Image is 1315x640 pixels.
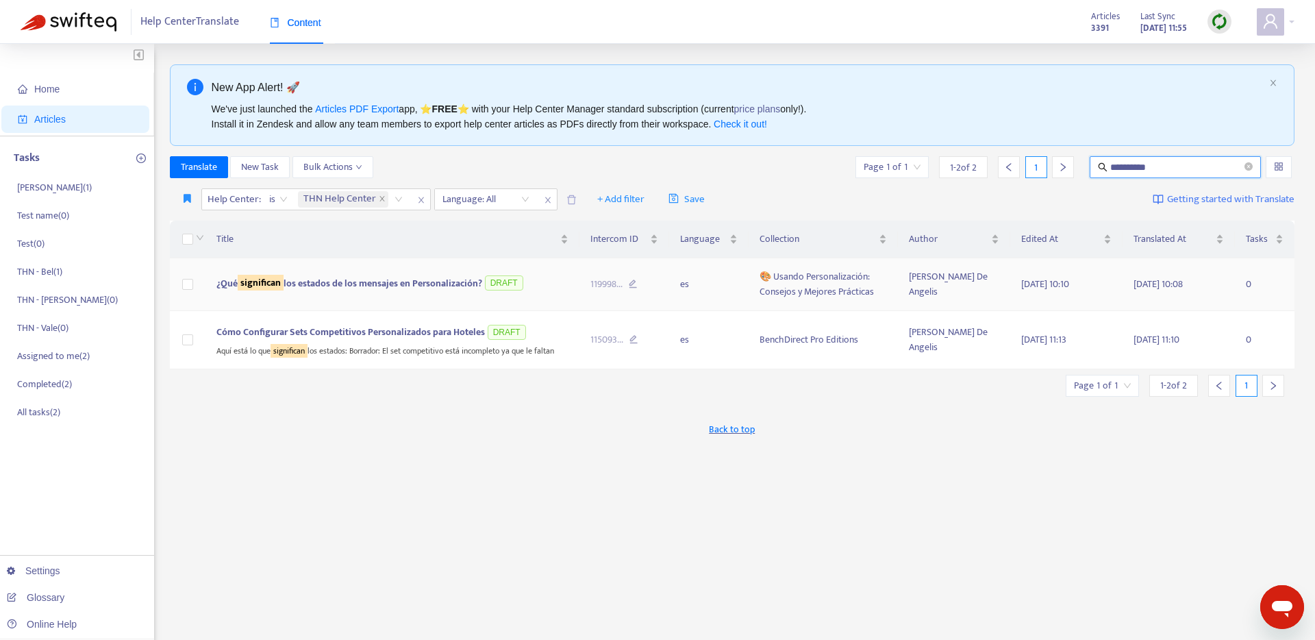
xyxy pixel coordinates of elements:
span: Edited At [1021,232,1101,247]
th: Language [669,221,749,258]
strong: 3391 [1091,21,1109,36]
span: delete [566,195,577,205]
a: Getting started with Translate [1153,188,1294,210]
a: price plans [734,103,781,114]
sqkw: significan [238,275,284,291]
span: Last Sync [1140,9,1175,24]
th: Title [205,221,579,258]
img: sync.dc5367851b00ba804db3.png [1211,13,1228,30]
th: Author [898,221,1010,258]
span: Getting started with Translate [1167,192,1294,208]
span: right [1058,162,1068,172]
p: THN - Vale ( 0 ) [17,321,68,335]
span: [DATE] 11:13 [1021,332,1066,347]
button: New Task [230,156,290,178]
span: close [412,192,430,208]
th: Collection [749,221,898,258]
td: 0 [1235,311,1294,369]
p: Test ( 0 ) [17,236,45,251]
span: search [1098,162,1107,172]
a: Online Help [7,619,77,630]
span: Articles [1091,9,1120,24]
span: down [196,234,204,242]
td: 🎨 Usando Personalización: Consejos y Mejores Prácticas [749,258,898,311]
p: [PERSON_NAME] ( 1 ) [17,180,92,195]
span: close [379,195,386,204]
iframe: Button to launch messaging window [1260,585,1304,629]
a: Settings [7,565,60,576]
span: THN Help Center [298,191,388,208]
span: Translate [181,160,217,175]
button: close [1269,79,1277,88]
span: close [539,192,557,208]
span: Author [909,232,988,247]
span: Title [216,232,558,247]
span: New Task [241,160,279,175]
span: close-circle [1244,161,1253,174]
span: left [1004,162,1014,172]
td: es [669,311,749,369]
div: 1 [1236,375,1257,397]
td: [PERSON_NAME] De Angelis [898,311,1010,369]
img: image-link [1153,194,1164,205]
strong: [DATE] 11:55 [1140,21,1187,36]
span: close [1269,79,1277,87]
td: 0 [1235,258,1294,311]
b: FREE [431,103,457,114]
span: ¿Qué los estados de los mensajes en Personalización? [216,275,482,291]
th: Tasks [1235,221,1294,258]
span: + Add filter [597,191,644,208]
div: New App Alert! 🚀 [212,79,1264,96]
span: 1 - 2 of 2 [950,160,977,175]
span: save [668,193,679,204]
span: account-book [18,114,27,124]
span: Cómo Configurar Sets Competitivos Personalizados para Hoteles [216,324,485,340]
p: Tasks [14,150,40,167]
th: Intercom ID [579,221,669,258]
span: THN Help Center [303,191,376,208]
span: info-circle [187,79,203,95]
p: All tasks ( 2 ) [17,405,60,419]
a: Check it out! [714,119,767,130]
span: Articles [34,114,66,125]
button: Translate [170,156,228,178]
span: Bulk Actions [303,160,362,175]
span: DRAFT [488,325,526,340]
span: Collection [760,232,876,247]
span: Intercom ID [590,232,647,247]
span: Back to top [709,422,755,436]
div: Aquí está lo que los estados: Borrador: El set competitivo está incompleto ya que le faltan [216,343,568,358]
th: Edited At [1010,221,1123,258]
span: Translated At [1134,232,1213,247]
span: DRAFT [485,275,523,291]
span: right [1268,381,1278,391]
span: [DATE] 10:10 [1021,276,1069,292]
span: 119998 ... [590,277,623,292]
div: 1 [1025,156,1047,178]
a: Glossary [7,592,64,603]
span: book [270,18,279,27]
td: [PERSON_NAME] De Angelis [898,258,1010,311]
span: Save [668,191,705,208]
span: 115093 ... [590,332,623,347]
span: [DATE] 10:08 [1134,276,1183,292]
span: Language [680,232,727,247]
span: Tasks [1246,232,1273,247]
button: + Add filter [587,188,655,210]
button: Bulk Actionsdown [292,156,373,178]
p: Completed ( 2 ) [17,377,72,391]
td: BenchDirect Pro Editions [749,311,898,369]
td: es [669,258,749,311]
a: Articles PDF Export [315,103,399,114]
p: Test name ( 0 ) [17,208,69,223]
span: 1 - 2 of 2 [1160,378,1187,393]
span: Home [34,84,60,95]
span: user [1262,13,1279,29]
span: Content [270,17,321,28]
p: THN - [PERSON_NAME] ( 0 ) [17,293,118,307]
sqkw: significan [271,344,308,358]
span: Help Center Translate [140,9,239,35]
p: Assigned to me ( 2 ) [17,349,90,363]
span: is [269,189,288,210]
span: down [355,164,362,171]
